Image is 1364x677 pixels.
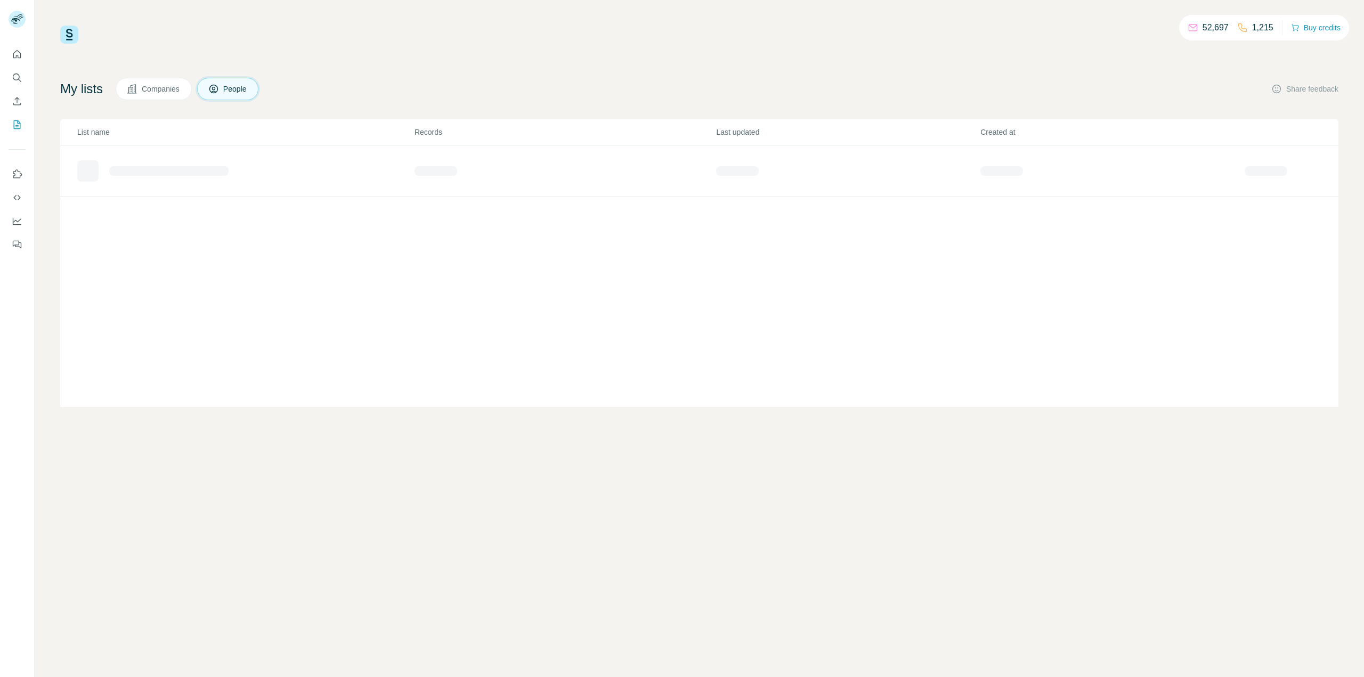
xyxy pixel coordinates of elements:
p: Last updated [716,127,979,137]
button: Search [9,68,26,87]
button: Feedback [9,235,26,254]
button: Enrich CSV [9,92,26,111]
button: My lists [9,115,26,134]
img: Surfe Logo [60,26,78,44]
p: List name [77,127,413,137]
h4: My lists [60,80,103,97]
span: People [223,84,248,94]
span: Companies [142,84,181,94]
button: Use Surfe on LinkedIn [9,165,26,184]
p: 52,697 [1203,21,1229,34]
button: Dashboard [9,211,26,231]
button: Use Surfe API [9,188,26,207]
button: Share feedback [1271,84,1338,94]
p: Records [415,127,716,137]
p: 1,215 [1252,21,1273,34]
p: Created at [980,127,1244,137]
button: Quick start [9,45,26,64]
button: Buy credits [1291,20,1341,35]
